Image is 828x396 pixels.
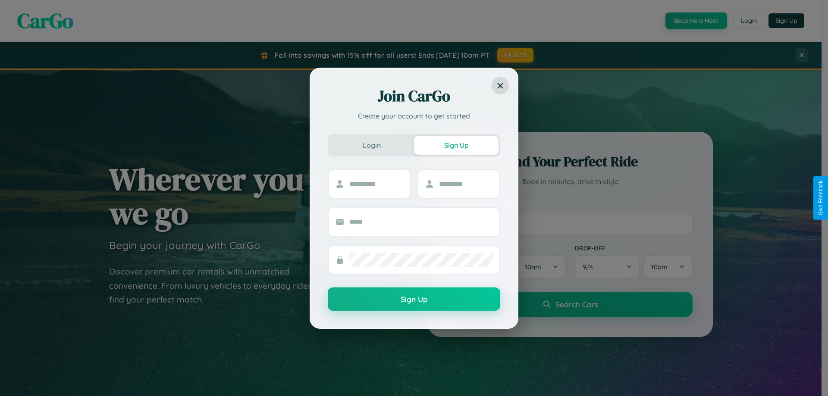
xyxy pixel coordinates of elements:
button: Sign Up [414,136,499,155]
h2: Join CarGo [328,86,500,106]
p: Create your account to get started [328,111,500,121]
div: Give Feedback [818,181,824,215]
button: Login [329,136,414,155]
button: Sign Up [328,287,500,311]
